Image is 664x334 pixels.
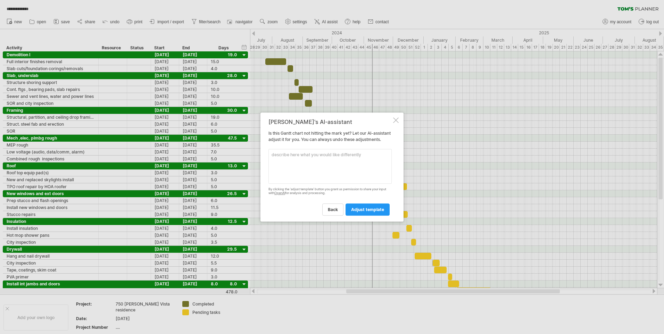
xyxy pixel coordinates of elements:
[351,207,384,212] span: adjust template
[328,207,338,212] span: back
[274,191,285,195] a: OpenAI
[322,203,343,216] a: back
[268,119,392,125] div: [PERSON_NAME]'s AI-assistant
[268,187,392,195] div: By clicking the 'adjust template' button you grant us permission to share your input with for ana...
[346,203,390,216] a: adjust template
[268,119,392,215] div: Is this Gantt chart not hitting the mark yet? Let our AI-assistant adjust it for you. You can alw...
